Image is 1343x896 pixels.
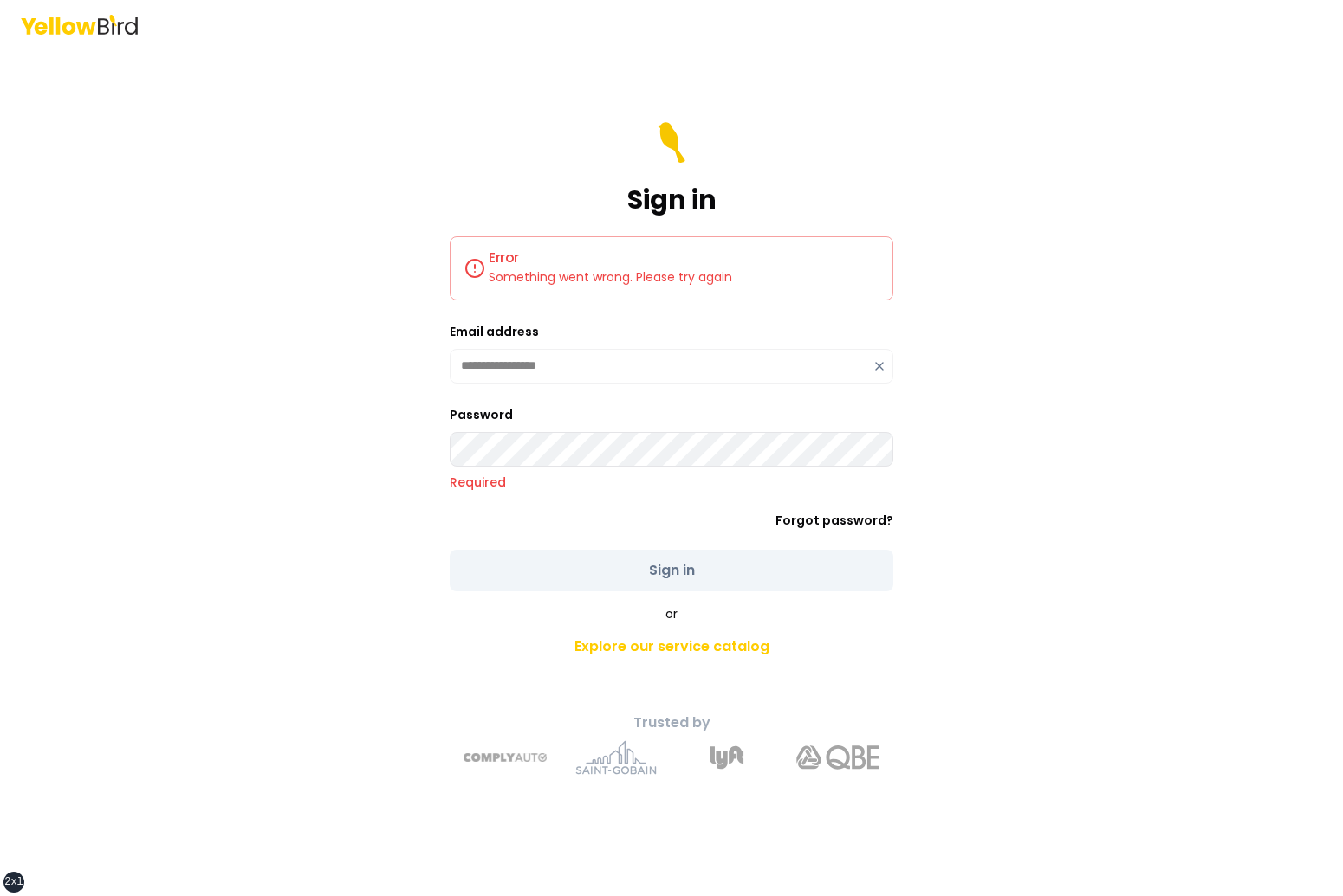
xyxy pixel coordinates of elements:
a: Forgot password? [775,512,893,529]
p: Trusted by [367,712,976,733]
label: Email address [450,323,539,340]
span: or [665,605,678,622]
label: Password [450,406,513,423]
div: Something went wrong. Please try again [464,268,879,286]
h5: Error [464,251,879,265]
div: 2xl [4,875,23,889]
p: Required [450,474,893,491]
a: Explore our service catalog [367,629,976,664]
h1: Sign in [627,184,717,216]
